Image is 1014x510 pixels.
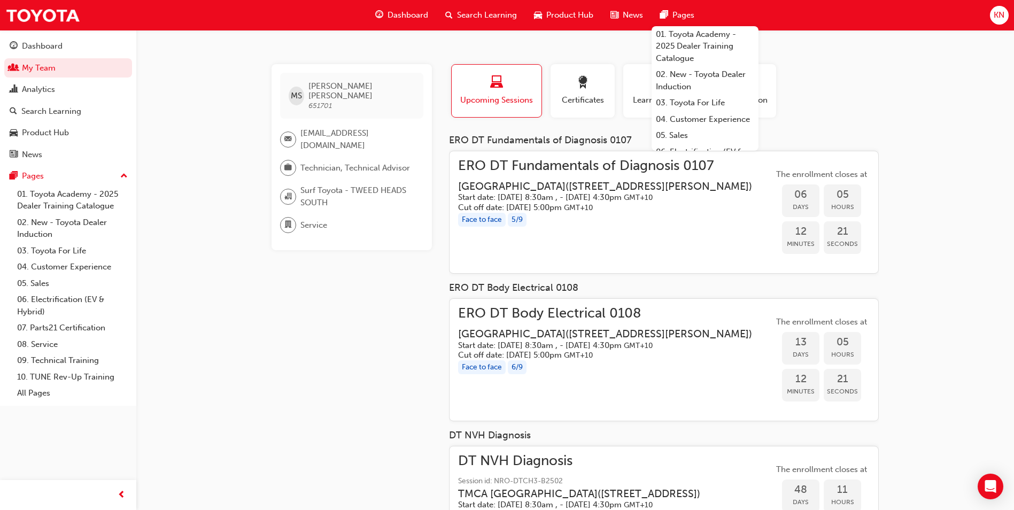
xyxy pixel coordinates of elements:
span: people-icon [10,64,18,73]
span: up-icon [120,169,128,183]
span: ERO DT Body Electrical 0108 [458,307,769,320]
div: Face to face [458,213,506,227]
span: briefcase-icon [284,161,292,175]
a: 03. Toyota For Life [652,95,758,111]
div: DT NVH Diagnosis [449,430,879,442]
span: Upcoming Sessions [460,94,533,106]
span: pages-icon [660,9,668,22]
span: [PERSON_NAME] [PERSON_NAME] [308,81,415,101]
span: Minutes [782,385,819,398]
span: department-icon [284,218,292,232]
span: organisation-icon [284,190,292,204]
span: guage-icon [375,9,383,22]
span: 05 [824,189,861,201]
a: ERO DT Body Electrical 0108[GEOGRAPHIC_DATA]([STREET_ADDRESS][PERSON_NAME])Start date: [DATE] 8:3... [458,307,870,413]
span: 05 [824,336,861,349]
div: Dashboard [22,40,63,52]
h5: Cut off date: [DATE] 5:00pm [458,203,752,213]
span: email-icon [284,133,292,146]
div: ERO DT Fundamentals of Diagnosis 0107 [449,135,879,146]
span: Session id: NRO-DTCH3-B2502 [458,475,717,488]
div: News [22,149,42,161]
h5: Start date: [DATE] 8:30am , - [DATE] 4:30pm [458,192,752,203]
a: search-iconSearch Learning [437,4,525,26]
a: 06. Electrification (EV & Hybrid) [13,291,132,320]
span: chart-icon [10,85,18,95]
span: Technician, Technical Advisor [300,162,410,174]
a: 02. New - Toyota Dealer Induction [652,66,758,95]
div: Face to face [458,360,506,375]
span: 651701 [308,101,332,110]
span: MS [291,90,302,102]
div: 6 / 9 [508,360,527,375]
span: Learning History [631,94,695,106]
button: Pages [4,166,132,186]
span: search-icon [10,107,17,117]
span: 21 [824,226,861,238]
span: 48 [782,484,819,496]
span: prev-icon [118,489,126,502]
a: 05. Sales [13,275,132,292]
a: 07. Parts21 Certification [13,320,132,336]
div: Product Hub [22,127,69,139]
button: Certificates [551,64,615,118]
a: Search Learning [4,102,132,121]
span: Search Learning [457,9,517,21]
span: 12 [782,226,819,238]
img: Trak [5,3,80,27]
h5: Start date: [DATE] 8:30am , - [DATE] 4:30pm [458,500,700,510]
span: Days [782,496,819,508]
span: Certificates [559,94,607,106]
span: car-icon [10,128,18,138]
a: 06. Electrification (EV & Hybrid) [652,144,758,172]
a: Dashboard [4,36,132,56]
div: Analytics [22,83,55,96]
span: Product Hub [546,9,593,21]
span: guage-icon [10,42,18,51]
span: News [623,9,643,21]
button: DashboardMy TeamAnalyticsSearch LearningProduct HubNews [4,34,132,166]
span: The enrollment closes at [773,463,870,476]
span: news-icon [10,150,18,160]
span: [EMAIL_ADDRESS][DOMAIN_NAME] [300,127,415,151]
span: Seconds [824,385,861,398]
span: Australian Eastern Standard Time GMT+10 [624,500,653,509]
span: 12 [782,373,819,385]
span: Hours [824,496,861,508]
span: Service [300,219,327,231]
span: award-icon [576,76,589,90]
div: Search Learning [21,105,81,118]
a: News [4,145,132,165]
a: 04. Customer Experience [13,259,132,275]
a: 02. New - Toyota Dealer Induction [13,214,132,243]
a: 09. Technical Training [13,352,132,369]
a: My Team [4,58,132,78]
a: guage-iconDashboard [367,4,437,26]
button: KN [990,6,1009,25]
span: Australian Eastern Standard Time GMT+10 [624,193,653,202]
span: 11 [824,484,861,496]
span: search-icon [445,9,453,22]
span: laptop-icon [490,76,503,90]
span: Australian Eastern Standard Time GMT+10 [564,203,593,212]
button: Learning History [623,64,703,118]
a: 10. TUNE Rev-Up Training [13,369,132,385]
a: Product Hub [4,123,132,143]
div: Pages [22,170,44,182]
span: car-icon [534,9,542,22]
span: 13 [782,336,819,349]
span: Minutes [782,238,819,250]
span: KN [994,9,1004,21]
a: 08. Service [13,336,132,353]
a: ERO DT Fundamentals of Diagnosis 0107[GEOGRAPHIC_DATA]([STREET_ADDRESS][PERSON_NAME])Start date: ... [458,160,870,265]
span: Pages [672,9,694,21]
div: Open Intercom Messenger [978,474,1003,499]
a: All Pages [13,385,132,401]
div: 5 / 9 [508,213,527,227]
span: Dashboard [388,9,428,21]
span: 06 [782,189,819,201]
h3: [GEOGRAPHIC_DATA] ( [STREET_ADDRESS][PERSON_NAME] ) [458,328,752,340]
span: Australian Eastern Standard Time GMT+10 [564,351,593,360]
div: ERO DT Body Electrical 0108 [449,282,879,294]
